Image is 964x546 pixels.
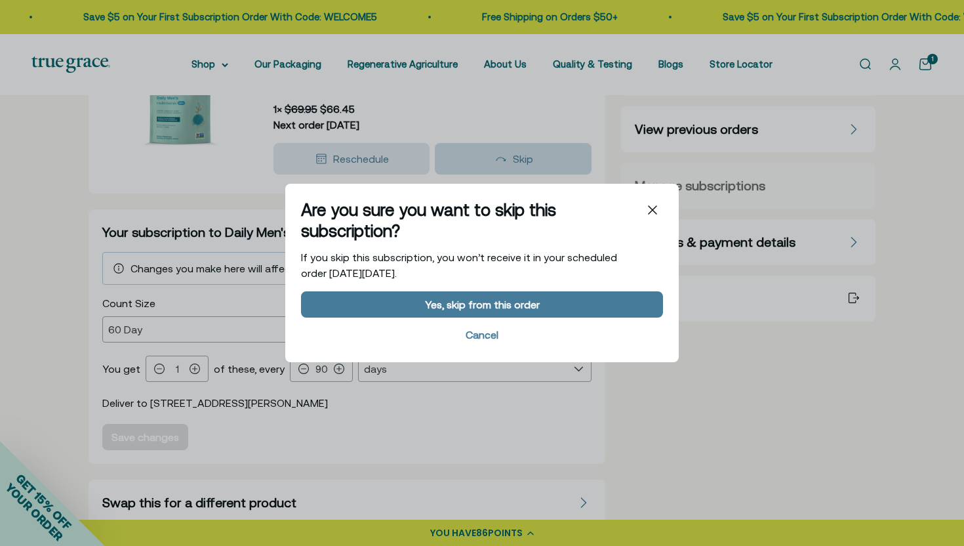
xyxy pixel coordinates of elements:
[642,199,663,220] span: Close
[425,299,540,310] div: Yes, skip from this order
[301,323,663,346] span: Cancel
[301,251,617,279] span: If you skip this subscription, you won’t receive it in your scheduled order [DATE][DATE].
[301,199,642,241] h1: Are you sure you want to skip this subscription?
[301,291,663,318] button: Yes, skip from this order
[466,329,498,340] div: Cancel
